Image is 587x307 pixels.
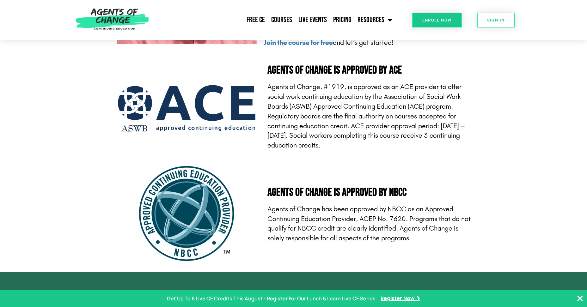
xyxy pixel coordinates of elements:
p: and let’s get started! [264,38,455,48]
a: Register Now ❯ [381,294,420,303]
p: Get Up To 6 Live CE Credits This August - Register For Our Lunch & Learn Live CE Series [167,294,376,303]
h4: Agents of Change is Approved by ACE [267,65,474,76]
a: Resources [354,12,395,28]
a: Pricing [330,12,354,28]
a: Join the course for free [264,39,333,47]
button: Close Banner [576,295,584,302]
a: Enroll Now [412,13,462,27]
nav: Menu [152,12,395,28]
a: Live Events [295,12,330,28]
p: Agents of Change has been approved by NBCC as an Approved Continuing Education Provider, ACEP No.... [267,204,474,243]
a: Courses [268,12,295,28]
span: SIGN IN [487,18,505,22]
a: Free CE [243,12,268,28]
h4: Agents of Change is Approved by NBCC [267,187,474,198]
span: Enroll Now [422,18,452,22]
a: SIGN IN [477,13,515,27]
p: Agents of Change, #1919, is approved as an ACE provider to offer social work continuing education... [267,82,474,150]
